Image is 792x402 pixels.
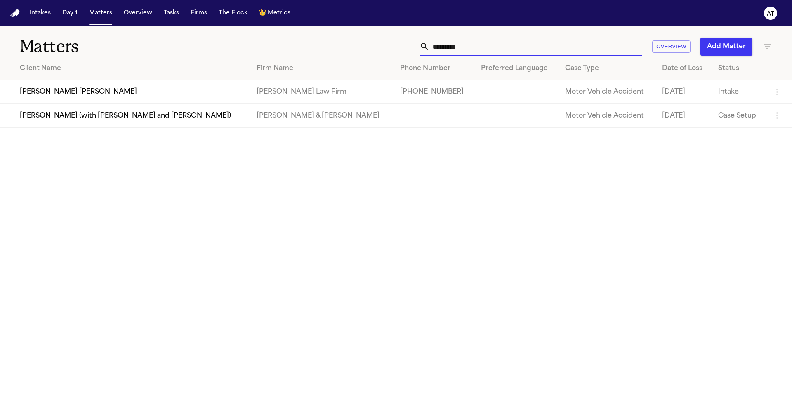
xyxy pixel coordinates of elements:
td: [PERSON_NAME] Law Firm [250,80,393,104]
td: [DATE] [655,104,712,127]
div: Date of Loss [662,63,705,73]
h1: Matters [20,36,239,57]
button: Day 1 [59,6,81,21]
button: Overview [652,40,691,53]
button: The Flock [215,6,251,21]
td: Motor Vehicle Accident [559,80,655,104]
button: Intakes [26,6,54,21]
button: Matters [86,6,115,21]
div: Status [718,63,759,73]
div: Case Type [565,63,649,73]
td: Intake [712,80,766,104]
td: [PERSON_NAME] & [PERSON_NAME] [250,104,393,127]
img: Finch Logo [10,9,20,17]
button: Tasks [160,6,182,21]
div: Preferred Language [481,63,552,73]
div: Phone Number [400,63,468,73]
td: Motor Vehicle Accident [559,104,655,127]
td: [DATE] [655,80,712,104]
div: Client Name [20,63,243,73]
button: Add Matter [700,38,752,56]
button: crownMetrics [256,6,294,21]
div: Firm Name [257,63,387,73]
button: Overview [120,6,156,21]
td: Case Setup [712,104,766,127]
td: [PHONE_NUMBER] [394,80,474,104]
button: Firms [187,6,210,21]
a: Home [10,9,20,17]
